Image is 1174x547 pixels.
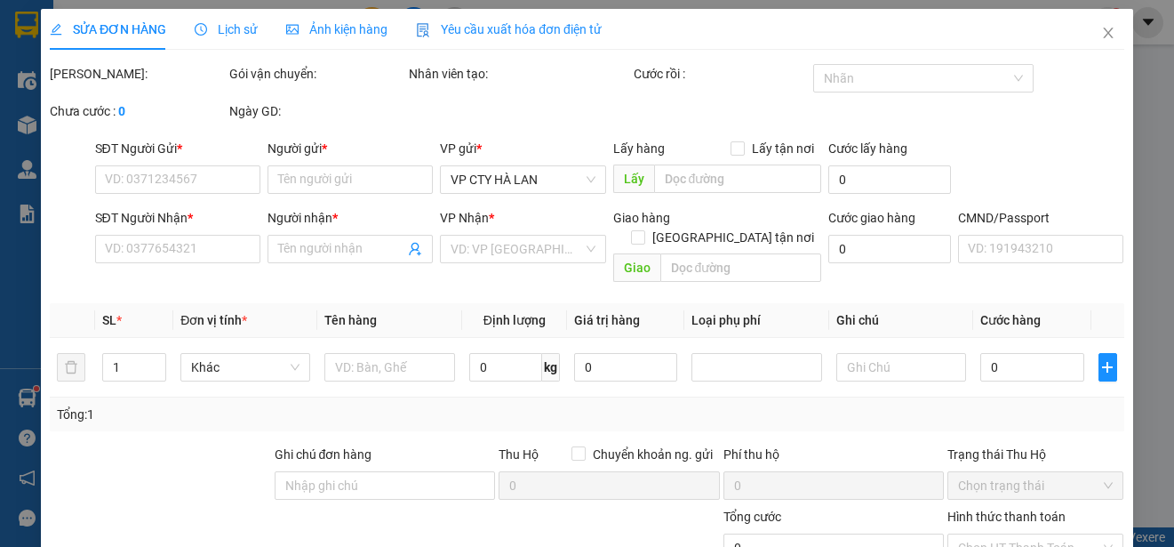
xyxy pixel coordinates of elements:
[95,139,260,158] div: SĐT Người Gửi
[542,353,560,382] span: kg
[723,445,945,471] div: Phí thu hộ
[1101,26,1115,40] span: close
[613,141,665,156] span: Lấy hàng
[229,101,405,121] div: Ngày GD:
[95,208,260,228] div: SĐT Người Nhận
[829,165,952,194] input: Cước lấy hàng
[634,64,810,84] div: Cước rồi :
[191,354,299,381] span: Khác
[959,472,1114,499] span: Chọn trạng thái
[180,313,247,327] span: Đơn vị tính
[268,139,433,158] div: Người gửi
[275,471,496,500] input: Ghi chú đơn hàng
[499,447,539,462] span: Thu Hộ
[948,445,1124,464] div: Trạng thái Thu Hộ
[829,303,973,338] th: Ghi chú
[613,253,660,282] span: Giao
[483,313,546,327] span: Định lượng
[829,211,916,225] label: Cước giao hàng
[50,101,226,121] div: Chưa cước :
[451,166,595,193] span: VP CTY HÀ LAN
[958,208,1123,228] div: CMND/Passport
[980,313,1041,327] span: Cước hàng
[268,208,433,228] div: Người nhận
[195,23,207,36] span: clock-circle
[50,64,226,84] div: [PERSON_NAME]:
[723,510,781,524] span: Tổng cước
[102,313,116,327] span: SL
[586,445,720,464] span: Chuyển khoản ng. gửi
[613,211,670,225] span: Giao hàng
[440,211,489,225] span: VP Nhận
[836,353,966,382] input: Ghi Chú
[646,228,822,247] span: [GEOGRAPHIC_DATA] tận nơi
[1083,9,1133,59] button: Close
[613,165,654,193] span: Lấy
[286,23,299,36] span: picture
[57,353,85,382] button: delete
[50,23,62,36] span: edit
[408,242,422,256] span: user-add
[1099,360,1116,374] span: plus
[286,22,387,36] span: Ảnh kiện hàng
[195,22,258,36] span: Lịch sử
[574,313,640,327] span: Giá trị hàng
[829,141,908,156] label: Cước lấy hàng
[416,23,430,37] img: icon
[275,447,372,462] label: Ghi chú đơn hàng
[685,303,829,338] th: Loại phụ phí
[829,235,952,263] input: Cước giao hàng
[746,139,822,158] span: Lấy tận nơi
[948,510,1066,524] label: Hình thức thanh toán
[654,165,822,193] input: Dọc đường
[409,64,630,84] div: Nhân viên tạo:
[325,313,378,327] span: Tên hàng
[440,139,605,158] div: VP gửi
[57,405,454,424] div: Tổng: 1
[325,353,455,382] input: VD: Bàn, Ghế
[416,22,602,36] span: Yêu cầu xuất hóa đơn điện tử
[229,64,405,84] div: Gói vận chuyển:
[660,253,822,282] input: Dọc đường
[50,22,166,36] span: SỬA ĐƠN HÀNG
[1098,353,1117,382] button: plus
[118,104,125,118] b: 0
